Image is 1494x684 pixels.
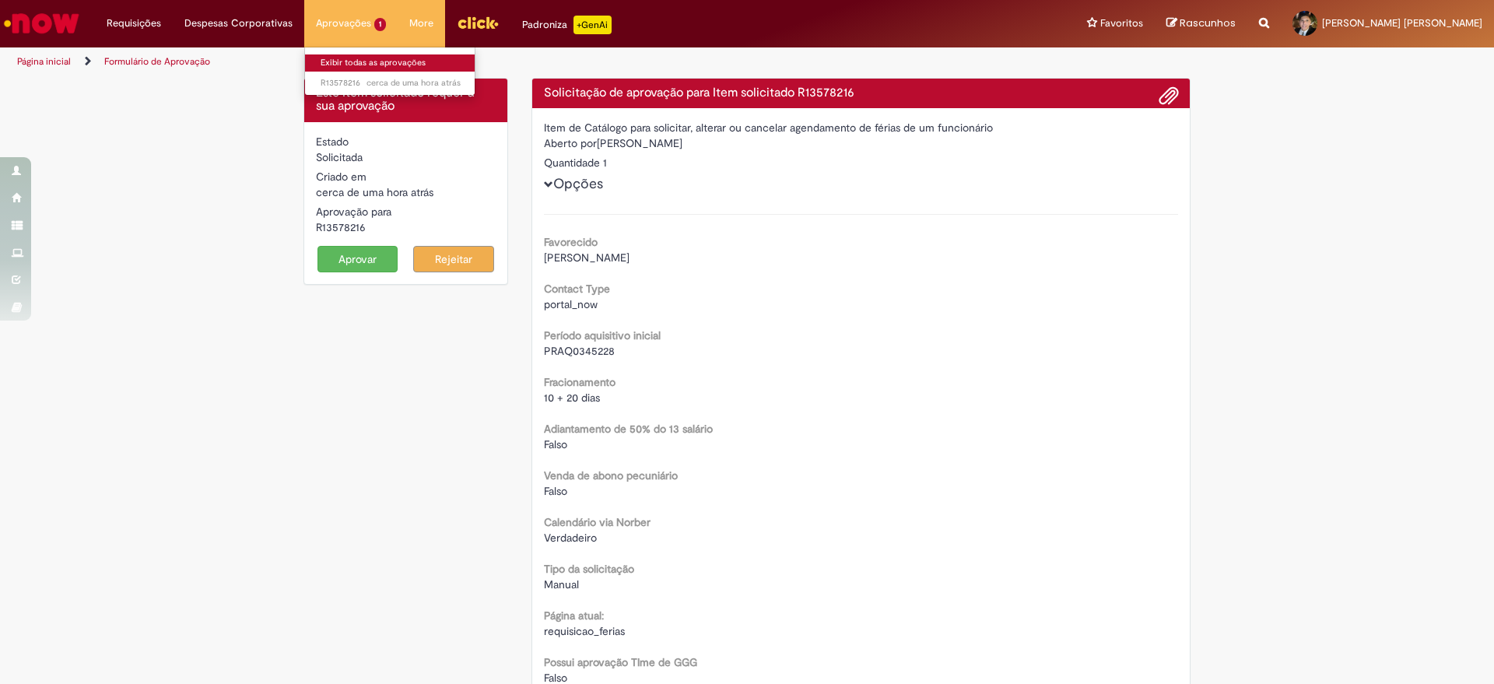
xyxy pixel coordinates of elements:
[544,155,1179,170] div: Quantidade 1
[544,375,615,389] b: Fracionamento
[1166,16,1236,31] a: Rascunhos
[321,77,461,89] span: R13578216
[184,16,293,31] span: Despesas Corporativas
[374,18,386,31] span: 1
[544,484,567,498] span: Falso
[1322,16,1482,30] span: [PERSON_NAME] [PERSON_NAME]
[544,655,697,669] b: Possui aprovação TIme de GGG
[305,54,476,72] a: Exibir todas as aprovações
[544,235,598,249] b: Favorecido
[304,47,475,96] ul: Aprovações
[544,422,713,436] b: Adiantamento de 50% do 13 salário
[544,577,579,591] span: Manual
[316,204,391,219] label: Aprovação para
[316,149,496,165] div: Solicitada
[17,55,71,68] a: Página inicial
[107,16,161,31] span: Requisições
[409,16,433,31] span: More
[366,77,461,89] span: cerca de uma hora atrás
[544,297,598,311] span: portal_now
[316,134,349,149] label: Estado
[544,120,1179,135] div: Item de Catálogo para solicitar, alterar ou cancelar agendamento de férias de um funcionário
[544,468,678,482] b: Venda de abono pecuniário
[544,328,661,342] b: Período aquisitivo inicial
[544,251,630,265] span: [PERSON_NAME]
[316,184,496,200] div: 29/09/2025 16:34:02
[316,185,433,199] time: 29/09/2025 16:34:02
[544,562,634,576] b: Tipo da solicitação
[544,437,567,451] span: Falso
[317,246,398,272] button: Aprovar
[544,515,651,529] b: Calendário via Norber
[544,609,604,623] b: Página atual:
[544,86,1179,100] h4: Solicitação de aprovação para Item solicitado R13578216
[2,8,82,39] img: ServiceNow
[316,86,496,114] h4: Este Item solicitado requer a sua aprovação
[544,135,1179,155] div: [PERSON_NAME]
[544,282,610,296] b: Contact Type
[544,135,597,151] label: Aberto por
[413,246,494,272] button: Rejeitar
[316,219,496,235] div: R13578216
[1180,16,1236,30] span: Rascunhos
[1100,16,1143,31] span: Favoritos
[104,55,210,68] a: Formulário de Aprovação
[544,344,615,358] span: PRAQ0345228
[316,185,433,199] span: cerca de uma hora atrás
[12,47,984,76] ul: Trilhas de página
[544,391,600,405] span: 10 + 20 dias
[544,624,625,638] span: requisicao_ferias
[305,75,476,92] a: Aberto R13578216 :
[544,531,597,545] span: Verdadeiro
[316,16,371,31] span: Aprovações
[522,16,612,34] div: Padroniza
[457,11,499,34] img: click_logo_yellow_360x200.png
[573,16,612,34] p: +GenAi
[316,169,366,184] label: Criado em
